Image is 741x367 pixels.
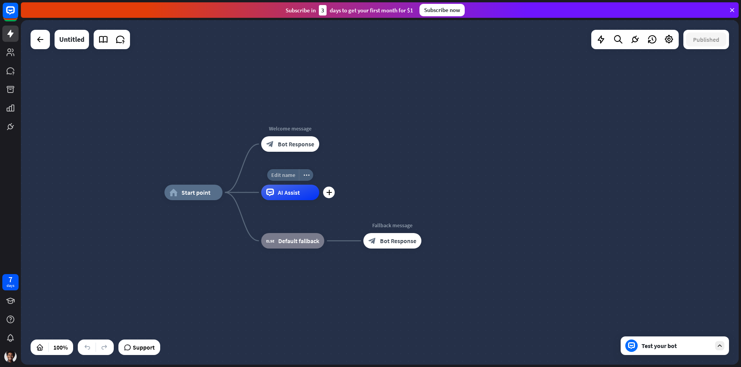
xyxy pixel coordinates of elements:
[271,171,295,178] span: Edit name
[368,237,376,245] i: block_bot_response
[380,237,416,245] span: Bot Response
[326,190,332,195] i: plus
[51,341,70,353] div: 100%
[6,3,29,26] button: Open LiveChat chat widget
[642,342,711,350] div: Test your bot
[9,276,12,283] div: 7
[255,125,325,132] div: Welcome message
[419,4,465,16] div: Subscribe now
[266,140,274,148] i: block_bot_response
[169,189,178,196] i: home_2
[266,237,274,245] i: block_fallback
[358,221,427,229] div: Fallback message
[686,33,726,46] button: Published
[181,189,210,196] span: Start point
[133,341,155,353] span: Support
[7,283,14,288] div: days
[319,5,327,15] div: 3
[278,189,300,196] span: AI Assist
[2,274,19,290] a: 7 days
[59,30,84,49] div: Untitled
[278,237,319,245] span: Default fallback
[286,5,413,15] div: Subscribe in days to get your first month for $1
[303,172,310,178] i: more_horiz
[278,140,314,148] span: Bot Response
